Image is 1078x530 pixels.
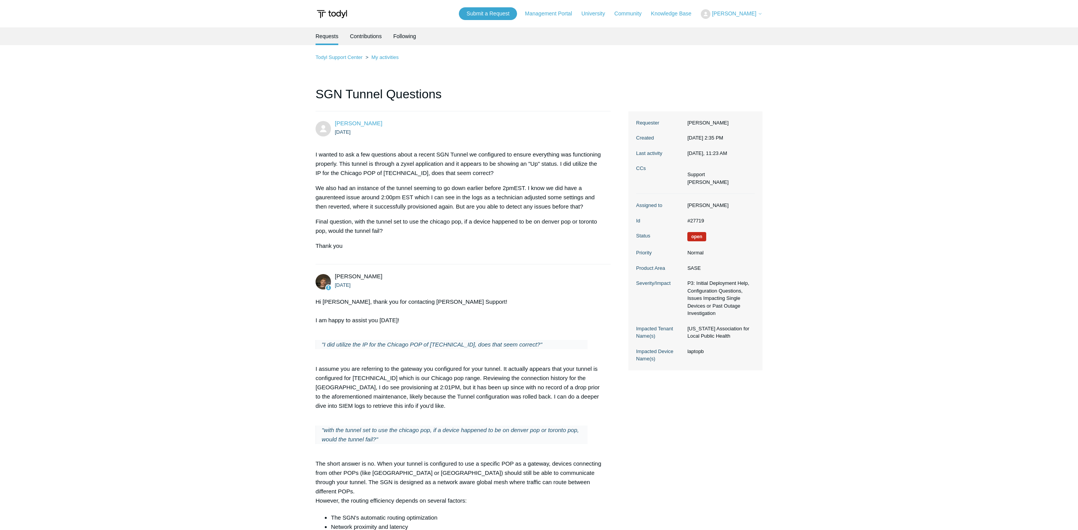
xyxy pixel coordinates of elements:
[687,232,706,241] span: We are working on a response for you
[683,279,755,317] dd: P3: Initial Deployment Help, Configuration Questions, Issues Impacting Single Devices or Past Out...
[322,426,582,444] p: "with the tunnel set to use the chicago pop, if a device happened to be on denver pop or toronto ...
[615,10,650,18] a: Community
[683,249,755,257] dd: Normal
[316,183,603,211] p: We also had an instance of the tunnel seeming to go down earlier before 2pmEST. I know we did hav...
[335,282,351,288] time: 08/27/2025, 15:36
[683,119,755,127] dd: [PERSON_NAME]
[636,264,683,272] dt: Product Area
[335,120,382,126] a: [PERSON_NAME]
[364,54,399,60] li: My activities
[687,150,727,156] time: 08/29/2025, 11:23
[636,202,683,209] dt: Assigned to
[687,178,729,186] li: Dylan Cubberly
[687,135,723,141] time: 08/27/2025, 14:35
[651,10,699,18] a: Knowledge Base
[459,7,517,20] a: Submit a Request
[636,150,683,157] dt: Last activity
[636,325,683,340] dt: Impacted Tenant Name(s)
[636,217,683,225] dt: Id
[683,325,755,340] dd: [US_STATE] Association for Local Public Health
[683,264,755,272] dd: SASE
[636,249,683,257] dt: Priority
[316,241,603,251] p: Thank you
[683,217,755,225] dd: #27719
[322,340,582,349] p: "I did utilize the IP for the Chicago POP of [TECHNICAL_ID], does that seem correct?"
[335,273,382,279] span: Andy Paull
[636,348,683,363] dt: Impacted Device Name(s)
[335,120,382,126] span: Jacob Bejarano
[525,10,580,18] a: Management Portal
[636,232,683,240] dt: Status
[316,85,611,111] h1: SGN Tunnel Questions
[581,10,613,18] a: University
[331,513,603,522] li: The SGN's automatic routing optimization
[316,150,603,178] p: I wanted to ask a few questions about a recent SGN Tunnel we configured to ensure everything was ...
[393,27,416,45] a: Following
[371,54,399,60] a: My activities
[316,54,364,60] li: Todyl Support Center
[316,27,338,45] li: Requests
[683,202,755,209] dd: [PERSON_NAME]
[636,165,683,172] dt: CCs
[636,279,683,287] dt: Severity/Impact
[701,9,762,19] button: [PERSON_NAME]
[712,10,756,17] span: [PERSON_NAME]
[350,27,382,45] a: Contributions
[316,217,603,236] p: Final question, with the tunnel set to use the chicago pop, if a device happened to be on denver ...
[316,7,348,21] img: Todyl Support Center Help Center home page
[683,348,755,355] dd: laptopb
[335,129,351,135] time: 08/27/2025, 14:35
[636,134,683,142] dt: Created
[636,119,683,127] dt: Requester
[316,54,363,60] a: Todyl Support Center
[687,171,729,178] li: Support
